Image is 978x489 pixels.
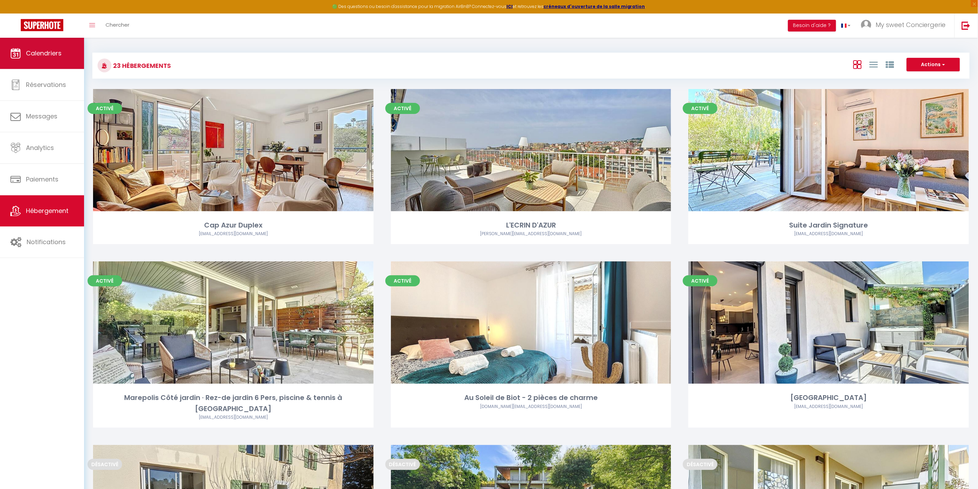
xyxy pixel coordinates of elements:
span: Activé [385,103,420,114]
div: Suite Jardin Signature [688,220,969,231]
span: Analytics [26,143,54,152]
div: L'ECRIN D'AZUR [391,220,671,231]
button: Ouvrir le widget de chat LiveChat [6,3,26,24]
div: Au Soleil de Biot - 2 pièces de charme [391,392,671,403]
a: Vue en Box [853,59,861,70]
img: ... [861,20,871,30]
div: Marepolis Côté jardin · Rez-de jardin 6 Pers, piscine & tennis à [GEOGRAPHIC_DATA] [93,392,374,414]
span: Chercher [106,21,129,28]
button: Actions [907,58,960,72]
h3: 23 Hébergements [111,58,171,73]
div: Airbnb [93,231,374,237]
span: Messages [26,112,57,121]
div: [GEOGRAPHIC_DATA] [688,392,969,403]
div: Airbnb [688,231,969,237]
div: Airbnb [391,403,671,410]
a: ICI [506,3,513,9]
button: Besoin d'aide ? [788,20,836,32]
span: Activé [683,103,717,114]
span: Calendriers [26,49,62,57]
a: Chercher [100,14,135,38]
span: Désactivé [683,459,717,470]
div: Airbnb [93,414,374,421]
div: Airbnb [688,403,969,410]
span: My sweet Conciergerie [876,20,946,29]
a: ... My sweet Conciergerie [856,14,954,38]
span: Hébergement [26,206,68,215]
span: Désactivé [88,459,122,470]
img: logout [962,21,970,30]
a: Vue par Groupe [886,59,894,70]
span: Activé [385,275,420,286]
span: Paiements [26,175,58,184]
div: Cap Azur Duplex [93,220,374,231]
span: Réservations [26,80,66,89]
a: Vue en Liste [869,59,878,70]
span: Notifications [27,238,66,246]
span: Désactivé [385,459,420,470]
span: Activé [683,275,717,286]
span: Activé [88,103,122,114]
span: Activé [88,275,122,286]
img: Super Booking [21,19,63,31]
a: créneaux d'ouverture de la salle migration [543,3,645,9]
div: Airbnb [391,231,671,237]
